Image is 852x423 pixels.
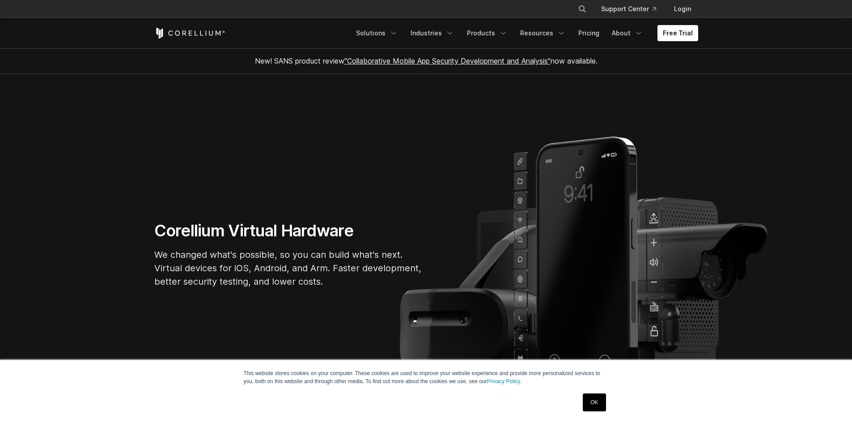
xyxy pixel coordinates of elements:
[667,1,698,17] a: Login
[606,25,649,41] a: About
[244,369,609,385] p: This website stores cookies on your computer. These cookies are used to improve your website expe...
[255,56,598,65] span: New! SANS product review now available.
[567,1,698,17] div: Navigation Menu
[657,25,698,41] a: Free Trial
[405,25,460,41] a: Industries
[487,378,521,385] a: Privacy Policy.
[594,1,663,17] a: Support Center
[351,25,403,41] a: Solutions
[154,221,423,241] h1: Corellium Virtual Hardware
[515,25,571,41] a: Resources
[583,393,606,411] a: OK
[573,25,605,41] a: Pricing
[344,56,551,65] a: "Collaborative Mobile App Security Development and Analysis"
[154,28,225,38] a: Corellium Home
[351,25,698,41] div: Navigation Menu
[154,248,423,288] p: We changed what's possible, so you can build what's next. Virtual devices for iOS, Android, and A...
[574,1,590,17] button: Search
[462,25,513,41] a: Products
